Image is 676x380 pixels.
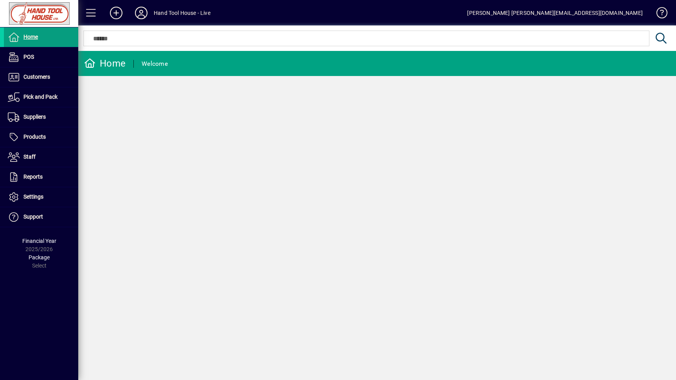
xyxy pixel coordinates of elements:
a: Suppliers [4,107,78,127]
a: Support [4,207,78,227]
a: Knowledge Base [651,2,666,27]
a: Staff [4,147,78,167]
span: Package [29,254,50,261]
span: Staff [23,154,36,160]
a: Products [4,127,78,147]
a: Customers [4,67,78,87]
a: POS [4,47,78,67]
span: Customers [23,74,50,80]
span: Pick and Pack [23,94,58,100]
span: Home [23,34,38,40]
span: Financial Year [22,238,56,244]
button: Profile [129,6,154,20]
span: Support [23,214,43,220]
div: Home [84,57,126,70]
button: Add [104,6,129,20]
span: Suppliers [23,114,46,120]
span: POS [23,54,34,60]
div: Welcome [142,58,168,70]
div: [PERSON_NAME] [PERSON_NAME][EMAIL_ADDRESS][DOMAIN_NAME] [467,7,643,19]
a: Reports [4,167,78,187]
div: Hand Tool House - Live [154,7,210,19]
span: Products [23,134,46,140]
a: Pick and Pack [4,87,78,107]
span: Reports [23,174,43,180]
a: Settings [4,187,78,207]
span: Settings [23,194,43,200]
